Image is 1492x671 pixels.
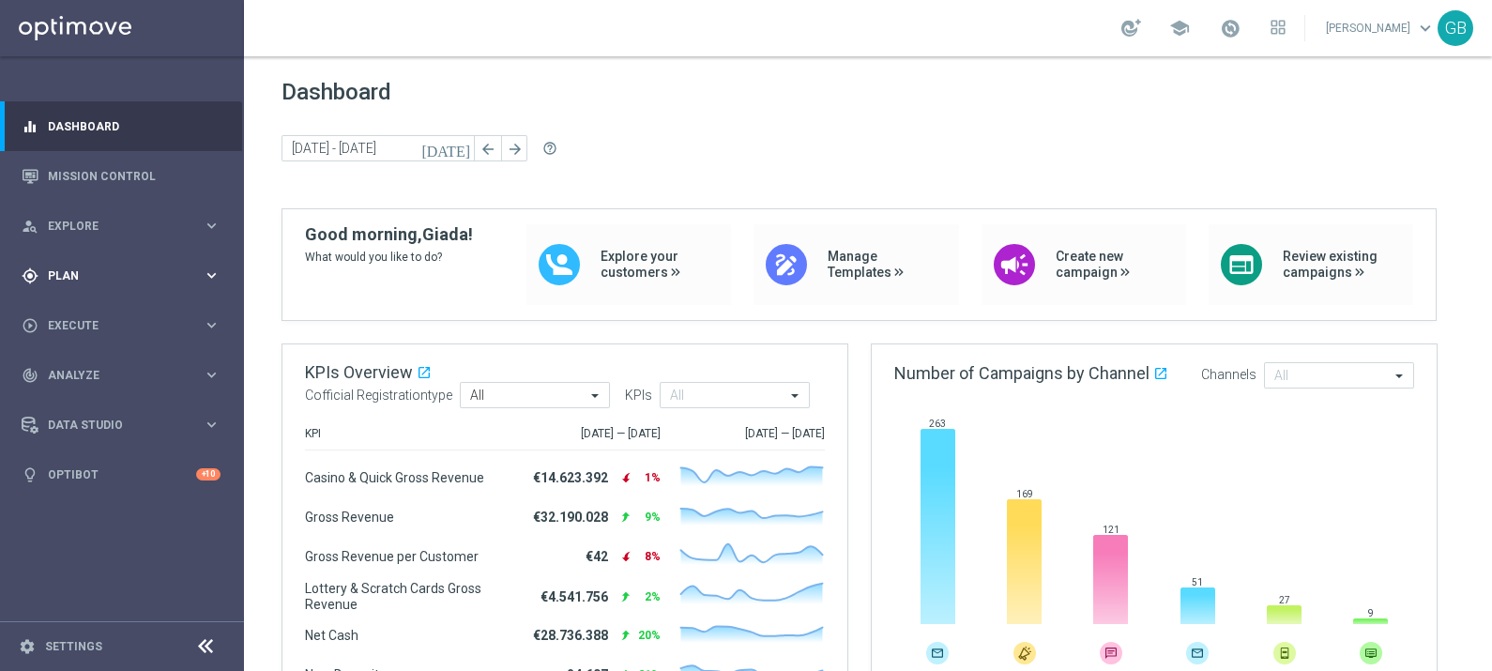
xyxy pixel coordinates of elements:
span: Execute [48,320,203,331]
span: school [1169,18,1190,38]
div: Execute [22,317,203,334]
i: keyboard_arrow_right [203,316,221,334]
span: Analyze [48,370,203,381]
div: GB [1438,10,1473,46]
button: gps_fixed Plan keyboard_arrow_right [21,268,221,283]
span: Data Studio [48,419,203,431]
i: person_search [22,218,38,235]
div: Data Studio [22,417,203,434]
button: Mission Control [21,169,221,184]
a: Optibot [48,450,196,499]
i: keyboard_arrow_right [203,267,221,284]
div: Plan [22,267,203,284]
a: Dashboard [48,101,221,151]
a: [PERSON_NAME]keyboard_arrow_down [1324,14,1438,42]
button: lightbulb Optibot +10 [21,467,221,482]
div: Mission Control [22,151,221,201]
div: Analyze [22,367,203,384]
span: Explore [48,221,203,232]
i: play_circle_outline [22,317,38,334]
i: keyboard_arrow_right [203,416,221,434]
button: play_circle_outline Execute keyboard_arrow_right [21,318,221,333]
i: lightbulb [22,466,38,483]
button: person_search Explore keyboard_arrow_right [21,219,221,234]
a: Settings [45,641,102,652]
button: Data Studio keyboard_arrow_right [21,418,221,433]
a: Mission Control [48,151,221,201]
div: Explore [22,218,203,235]
button: equalizer Dashboard [21,119,221,134]
i: keyboard_arrow_right [203,366,221,384]
div: +10 [196,468,221,480]
div: Dashboard [22,101,221,151]
span: keyboard_arrow_down [1415,18,1436,38]
span: Plan [48,270,203,282]
i: settings [19,638,36,655]
i: gps_fixed [22,267,38,284]
i: keyboard_arrow_right [203,217,221,235]
i: equalizer [22,118,38,135]
div: Optibot [22,450,221,499]
button: track_changes Analyze keyboard_arrow_right [21,368,221,383]
i: track_changes [22,367,38,384]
